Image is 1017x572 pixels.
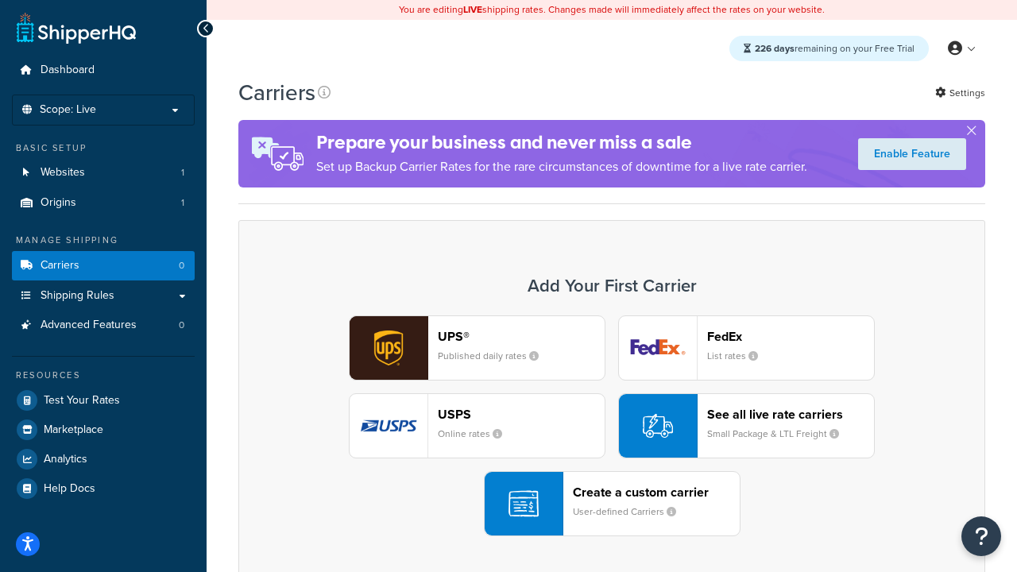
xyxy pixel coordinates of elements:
small: Online rates [438,427,515,441]
small: Small Package & LTL Freight [707,427,852,441]
strong: 226 days [755,41,795,56]
span: 1 [181,196,184,210]
h3: Add Your First Carrier [255,276,969,296]
button: Create a custom carrierUser-defined Carriers [484,471,741,536]
small: User-defined Carriers [573,504,689,519]
a: Websites 1 [12,158,195,187]
span: Carriers [41,259,79,272]
header: Create a custom carrier [573,485,740,500]
span: Dashboard [41,64,95,77]
span: Origins [41,196,76,210]
div: Resources [12,369,195,382]
div: Basic Setup [12,141,195,155]
img: ups logo [350,316,427,380]
a: Analytics [12,445,195,473]
span: 1 [181,166,184,180]
p: Set up Backup Carrier Rates for the rare circumstances of downtime for a live rate carrier. [316,156,807,178]
div: Manage Shipping [12,234,195,247]
b: LIVE [463,2,482,17]
a: Origins 1 [12,188,195,218]
header: FedEx [707,329,874,344]
li: Origins [12,188,195,218]
a: Help Docs [12,474,195,503]
img: usps logo [350,394,427,458]
h1: Carriers [238,77,315,108]
small: Published daily rates [438,349,551,363]
img: icon-carrier-custom-c93b8a24.svg [508,489,539,519]
a: Shipping Rules [12,281,195,311]
img: fedEx logo [619,316,697,380]
a: Marketplace [12,415,195,444]
span: Shipping Rules [41,289,114,303]
a: Carriers 0 [12,251,195,280]
span: Websites [41,166,85,180]
span: Analytics [44,453,87,466]
li: Advanced Features [12,311,195,340]
span: Scope: Live [40,103,96,117]
button: Open Resource Center [961,516,1001,556]
header: USPS [438,407,605,422]
button: fedEx logoFedExList rates [618,315,875,381]
span: 0 [179,319,184,332]
button: usps logoUSPSOnline rates [349,393,605,458]
a: Enable Feature [858,138,966,170]
a: Dashboard [12,56,195,85]
img: icon-carrier-liverate-becf4550.svg [643,411,673,441]
h4: Prepare your business and never miss a sale [316,129,807,156]
span: Help Docs [44,482,95,496]
a: Test Your Rates [12,386,195,415]
span: Test Your Rates [44,394,120,408]
span: Marketplace [44,423,103,437]
span: Advanced Features [41,319,137,332]
a: Advanced Features 0 [12,311,195,340]
small: List rates [707,349,771,363]
a: Settings [935,82,985,104]
button: ups logoUPS®Published daily rates [349,315,605,381]
button: See all live rate carriersSmall Package & LTL Freight [618,393,875,458]
header: See all live rate carriers [707,407,874,422]
span: 0 [179,259,184,272]
a: ShipperHQ Home [17,12,136,44]
img: ad-rules-rateshop-fe6ec290ccb7230408bd80ed9643f0289d75e0ffd9eb532fc0e269fcd187b520.png [238,120,316,187]
li: Websites [12,158,195,187]
header: UPS® [438,329,605,344]
li: Carriers [12,251,195,280]
div: remaining on your Free Trial [729,36,929,61]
